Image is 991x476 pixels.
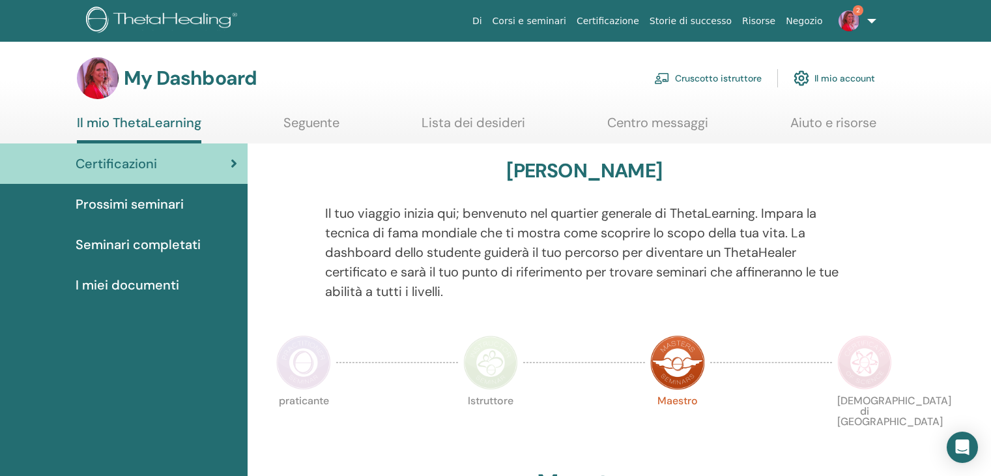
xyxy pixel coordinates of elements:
[607,115,708,140] a: Centro messaggi
[77,57,119,99] img: default.jpg
[837,335,892,390] img: Certificate of Science
[781,9,827,33] a: Negozio
[644,9,737,33] a: Storie di successo
[467,9,487,33] a: Di
[325,203,844,301] p: Il tuo viaggio inizia qui; benvenuto nel quartier generale di ThetaLearning. Impara la tecnica di...
[839,10,859,31] img: default.jpg
[283,115,339,140] a: Seguente
[77,115,201,143] a: Il mio ThetaLearning
[422,115,525,140] a: Lista dei desideri
[276,396,331,451] p: praticante
[76,154,157,173] span: Certificazioni
[650,396,705,451] p: Maestro
[737,9,781,33] a: Risorse
[76,194,184,214] span: Prossimi seminari
[650,335,705,390] img: Master
[76,275,179,295] span: I miei documenti
[124,67,257,90] h3: My Dashboard
[794,67,809,89] img: cog.svg
[487,9,571,33] a: Corsi e seminari
[506,159,662,183] h3: [PERSON_NAME]
[76,235,201,254] span: Seminari completati
[853,5,863,16] span: 2
[571,9,644,33] a: Certificazione
[654,72,670,84] img: chalkboard-teacher.svg
[463,396,518,451] p: Istruttore
[837,396,892,451] p: [DEMOGRAPHIC_DATA] di [GEOGRAPHIC_DATA]
[463,335,518,390] img: Instructor
[790,115,876,140] a: Aiuto e risorse
[654,64,762,93] a: Cruscotto istruttore
[86,7,242,36] img: logo.png
[794,64,875,93] a: Il mio account
[276,335,331,390] img: Practitioner
[947,432,978,463] div: Open Intercom Messenger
